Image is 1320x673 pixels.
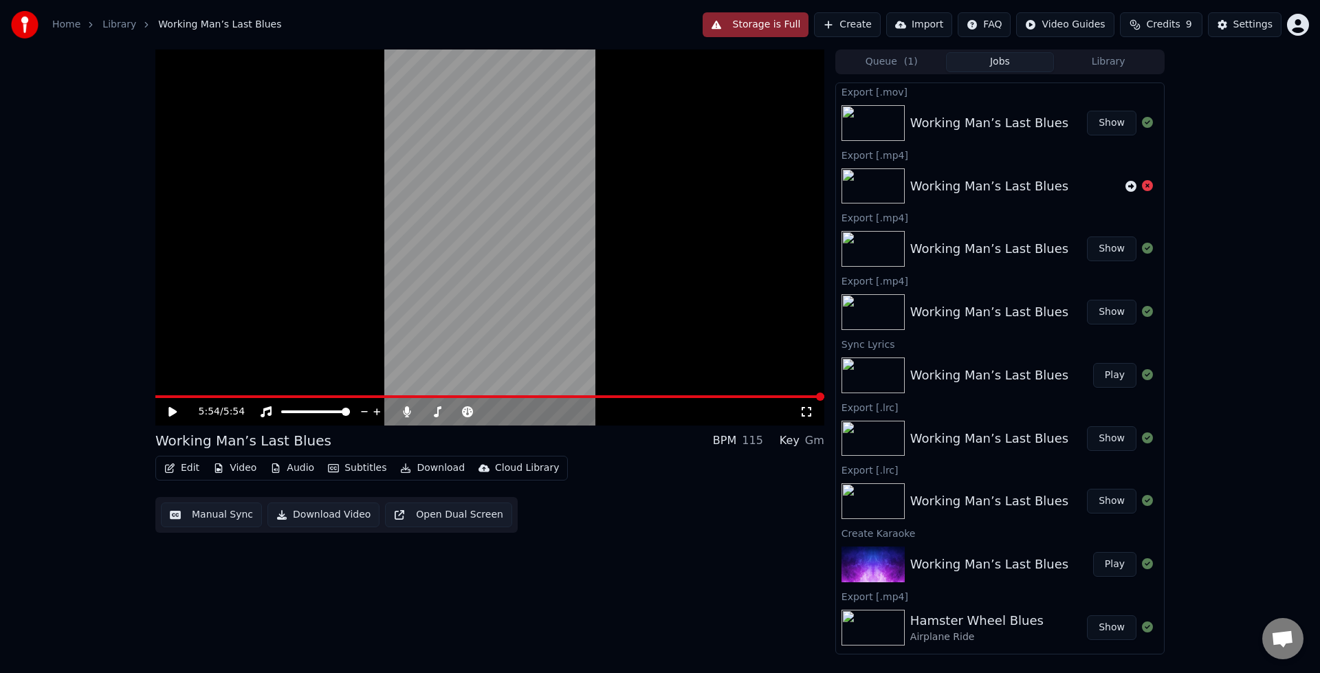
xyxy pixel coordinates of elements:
button: Settings [1208,12,1281,37]
button: Manual Sync [161,503,262,527]
div: Export [.mp4] [836,588,1164,604]
div: Working Man’s Last Blues [910,177,1068,196]
button: Queue [837,52,946,72]
div: Working Man’s Last Blues [910,555,1068,574]
button: Play [1093,552,1136,577]
div: Export [.mp4] [836,272,1164,289]
a: Library [102,18,136,32]
div: Export [.lrc] [836,399,1164,415]
div: Working Man’s Last Blues [155,431,331,450]
span: ( 1 ) [904,55,918,69]
div: Gm [805,432,824,449]
button: Show [1087,615,1136,640]
div: Working Man’s Last Blues [910,239,1068,258]
button: Credits9 [1120,12,1202,37]
div: Open chat [1262,618,1303,659]
button: Show [1087,489,1136,514]
div: Export [.mp4] [836,209,1164,225]
div: Working Man’s Last Blues [910,113,1068,133]
button: Audio [265,459,320,478]
button: Show [1087,111,1136,135]
div: Working Man’s Last Blues [910,366,1068,385]
button: Jobs [946,52,1055,72]
button: Download [395,459,470,478]
a: Home [52,18,80,32]
div: Key [780,432,800,449]
div: / [199,405,232,419]
button: Show [1087,300,1136,324]
div: Sync Lyrics [836,335,1164,352]
nav: breadcrumb [52,18,281,32]
img: youka [11,11,38,38]
button: Create [814,12,881,37]
button: Subtitles [322,459,392,478]
span: 5:54 [199,405,220,419]
span: 5:54 [223,405,245,419]
button: Video [208,459,262,478]
div: Working Man’s Last Blues [910,492,1068,511]
span: Credits [1146,18,1180,32]
button: Show [1087,236,1136,261]
span: 9 [1186,18,1192,32]
button: Download Video [267,503,379,527]
div: Export [.mp4] [836,146,1164,163]
div: Export [.mov] [836,83,1164,100]
div: Hamster Wheel Blues [910,611,1044,630]
button: Show [1087,426,1136,451]
div: Working Man’s Last Blues [910,302,1068,322]
div: Sync Lyrics [836,651,1164,668]
button: Play [1093,363,1136,388]
div: Create Karaoke [836,525,1164,541]
button: Edit [159,459,205,478]
div: Cloud Library [495,461,559,475]
button: Storage is Full [703,12,809,37]
button: FAQ [958,12,1011,37]
div: Airplane Ride [910,630,1044,644]
div: BPM [713,432,736,449]
div: Settings [1233,18,1273,32]
span: Working Man’s Last Blues [158,18,281,32]
button: Import [886,12,952,37]
button: Video Guides [1016,12,1114,37]
div: 115 [742,432,763,449]
div: Working Man’s Last Blues [910,429,1068,448]
button: Library [1054,52,1163,72]
div: Export [.lrc] [836,461,1164,478]
button: Open Dual Screen [385,503,512,527]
